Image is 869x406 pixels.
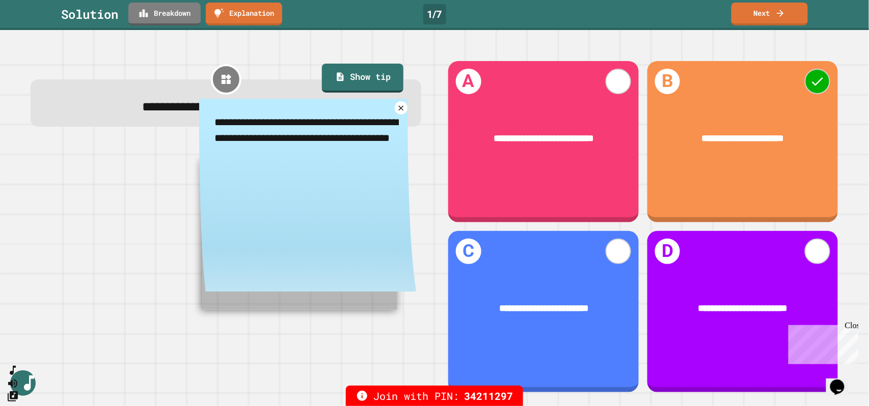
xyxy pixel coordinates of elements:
button: Change Music [7,390,19,402]
span: 34211297 [464,388,513,403]
div: Solution [61,5,118,23]
div: Chat with us now!Close [4,4,70,65]
a: Next [731,3,808,25]
h1: B [655,69,681,94]
iframe: chat widget [784,321,859,364]
button: SpeedDial basic example [7,364,19,377]
iframe: chat widget [826,365,859,396]
button: Mute music [7,377,19,390]
a: Show tip [322,64,403,93]
h1: D [655,239,681,264]
h1: A [456,69,481,94]
h1: C [456,239,481,264]
div: Join with PIN: [346,386,523,406]
div: 1 / 7 [423,4,446,24]
a: Explanation [206,3,282,25]
a: Breakdown [128,3,201,25]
